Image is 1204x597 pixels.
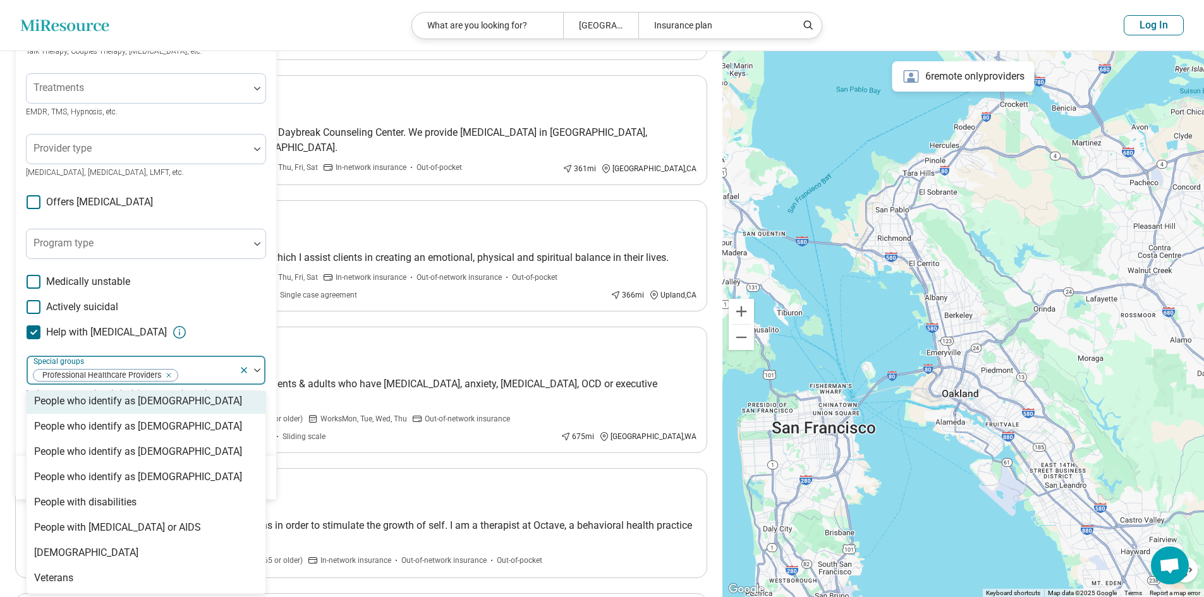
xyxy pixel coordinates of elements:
[497,555,542,566] span: Out-of-pocket
[512,272,557,283] span: Out-of-pocket
[320,413,407,425] span: Works Mon, Tue, Wed, Thu
[611,289,644,301] div: 366 mi
[64,250,696,265] p: As a licensed therapist, I see my role as one in which I assist clients in creating an emotional,...
[599,431,696,442] div: [GEOGRAPHIC_DATA] , WA
[1048,589,1117,596] span: Map data ©2025 Google
[638,13,789,39] div: Insurance plan
[34,570,73,586] div: Veterans
[33,237,94,249] label: Program type
[33,357,87,366] label: Special groups
[280,289,357,301] span: Single case agreement
[601,163,696,174] div: [GEOGRAPHIC_DATA] , CA
[417,162,462,173] span: Out-of-pocket
[64,518,696,548] p: We will build insight and tend to your strengths in order to stimulate the growth of self. I am a...
[34,545,138,560] div: [DEMOGRAPHIC_DATA]
[46,195,153,210] span: Offers [MEDICAL_DATA]
[46,325,167,340] span: Help with [MEDICAL_DATA]
[34,394,242,409] div: People who identify as [DEMOGRAPHIC_DATA]
[46,299,118,315] span: Actively suicidal
[320,555,391,566] span: In-network insurance
[34,520,201,535] div: People with [MEDICAL_DATA] or AIDS
[34,495,137,510] div: People with disabilities
[412,13,563,39] div: What are you looking for?
[336,272,406,283] span: In-network insurance
[1150,589,1200,596] a: Report a map error
[26,389,236,398] span: Body positivity, People with disabilities, Active duty military, etc.
[892,61,1035,92] div: 6 remote only providers
[417,272,502,283] span: Out-of-network insurance
[64,125,696,155] p: Greetings! I am the founder & clinical director of Daybreak Counseling Center. We provide [MEDICA...
[729,325,754,350] button: Zoom out
[64,377,696,407] p: I enjoy working with neurodivergent college students & adults who have [MEDICAL_DATA], anxiety, [...
[33,81,84,93] label: Treatments
[26,107,118,116] span: EMDR, TMS, Hypnosis, etc.
[34,419,242,434] div: People who identify as [DEMOGRAPHIC_DATA]
[1124,589,1142,596] a: Terms (opens in new tab)
[401,555,487,566] span: Out-of-network insurance
[34,444,242,459] div: People who identify as [DEMOGRAPHIC_DATA]
[336,162,406,173] span: In-network insurance
[1124,15,1184,35] button: Log In
[649,289,696,301] div: Upland , CA
[561,431,594,442] div: 675 mi
[26,168,184,177] span: [MEDICAL_DATA], [MEDICAL_DATA], LMFT, etc.
[562,163,596,174] div: 361 mi
[46,274,130,289] span: Medically unstable
[425,413,510,425] span: Out-of-network insurance
[729,299,754,324] button: Zoom in
[26,47,202,56] span: Talk Therapy, Couples Therapy, [MEDICAL_DATA], etc.
[1151,546,1189,584] div: Open chat
[33,142,92,154] label: Provider type
[33,370,165,382] span: Professional Healthcare Providers
[563,13,639,39] div: [GEOGRAPHIC_DATA], CA 94704
[34,469,242,485] div: People who identify as [DEMOGRAPHIC_DATA]
[283,431,325,442] span: Sliding scale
